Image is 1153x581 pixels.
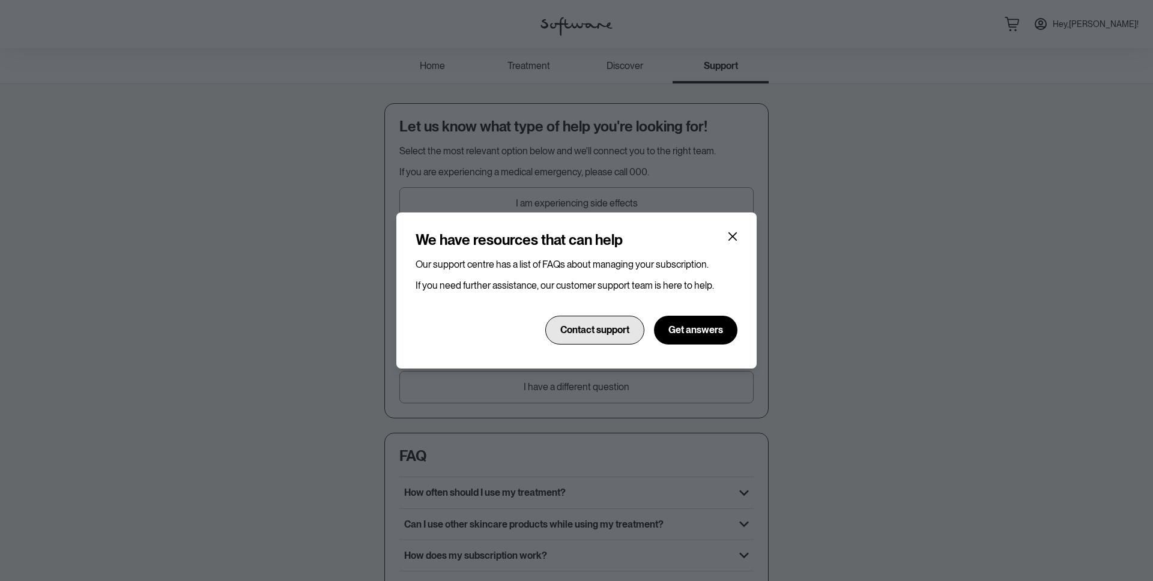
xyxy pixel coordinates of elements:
[560,324,629,336] span: Contact support
[545,316,644,345] button: Contact support
[416,280,737,291] p: If you need further assistance, our customer support team is here to help.
[723,227,742,246] button: Close
[416,232,623,249] h4: We have resources that can help
[668,324,723,336] span: Get answers
[416,259,737,270] p: Our support centre has a list of FAQs about managing your subscription.
[654,316,737,345] button: Get answers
